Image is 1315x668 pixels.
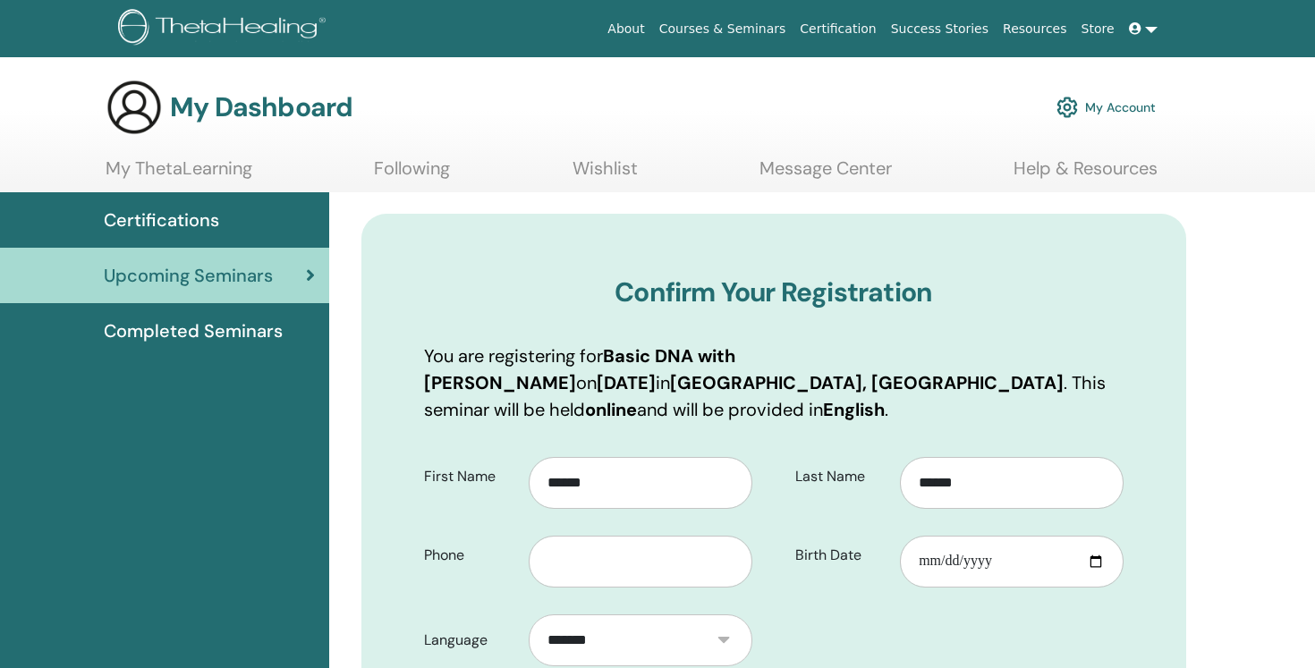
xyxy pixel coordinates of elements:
b: online [585,398,637,421]
a: Courses & Seminars [652,13,793,46]
a: Store [1074,13,1122,46]
span: Certifications [104,207,219,233]
a: Help & Resources [1014,157,1158,192]
h3: My Dashboard [170,91,352,123]
p: You are registering for on in . This seminar will be held and will be provided in . [424,342,1124,423]
label: Phone [411,538,529,572]
a: Success Stories [884,13,996,46]
img: logo.png [118,9,332,49]
a: Certification [793,13,883,46]
a: My ThetaLearning [106,157,252,192]
b: [GEOGRAPHIC_DATA], [GEOGRAPHIC_DATA] [670,371,1064,394]
a: About [600,13,651,46]
label: First Name [411,460,529,494]
a: Message Center [759,157,892,192]
a: Following [374,157,450,192]
a: My Account [1056,88,1156,127]
label: Language [411,623,529,657]
span: Completed Seminars [104,317,283,344]
h3: Confirm Your Registration [424,276,1124,309]
b: English [823,398,885,421]
a: Wishlist [573,157,638,192]
img: cog.svg [1056,92,1078,123]
b: [DATE] [597,371,656,394]
a: Resources [996,13,1074,46]
span: Upcoming Seminars [104,262,273,289]
label: Birth Date [782,538,900,572]
img: generic-user-icon.jpg [106,79,163,136]
label: Last Name [782,460,900,494]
